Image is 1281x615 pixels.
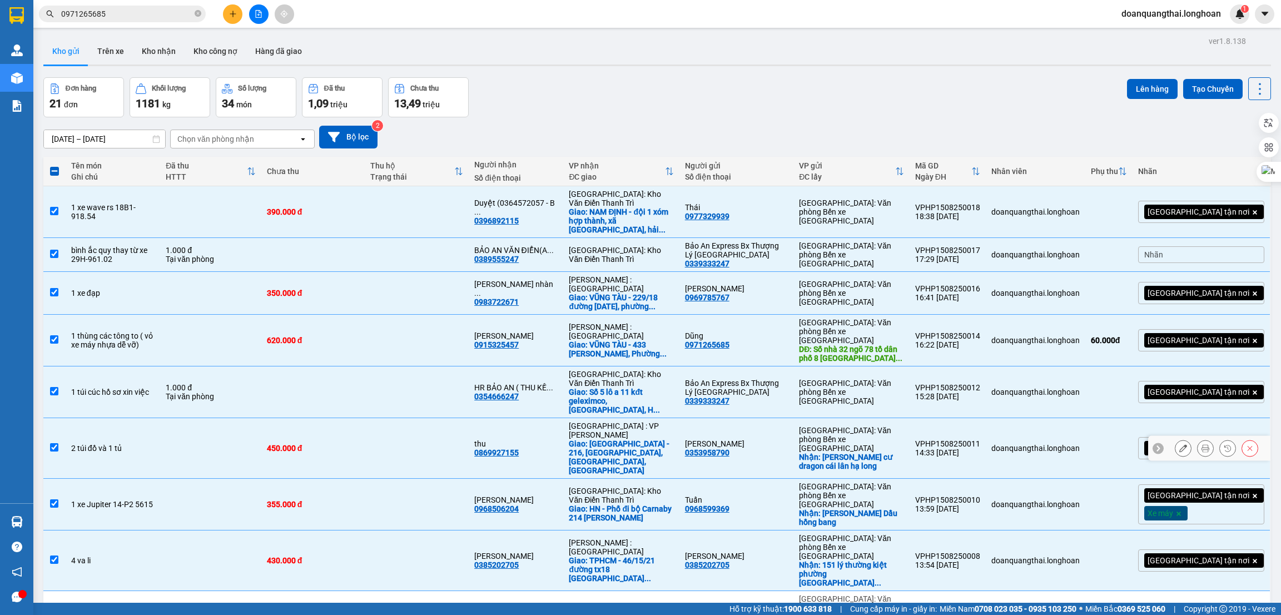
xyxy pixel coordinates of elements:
div: 16:22 [DATE] [915,340,980,349]
div: HTTT [166,172,246,181]
div: doanquangthai.longhoan [991,500,1080,509]
span: copyright [1219,605,1227,613]
span: doanquangthai.longhoan [1113,7,1230,21]
div: 14:33 [DATE] [915,448,980,457]
div: Thu hộ [370,161,454,170]
div: Chưa thu [267,167,360,176]
div: 0968506204 [474,504,519,513]
div: [GEOGRAPHIC_DATA]: Kho Văn Điển Thanh Trì [569,370,673,388]
div: HR BẢO AN ( THU KẾ TOÁN ) [474,383,558,392]
span: [GEOGRAPHIC_DATA] tận nơi [1148,288,1249,298]
div: [GEOGRAPHIC_DATA]: Văn phòng Bến xe [GEOGRAPHIC_DATA] [799,534,903,561]
div: 1 túi cúc hồ sơ xin việc [71,388,155,396]
button: caret-down [1255,4,1274,24]
div: VPHP1508250018 [915,203,980,212]
span: ⚪️ [1079,607,1083,611]
div: Chang mi [685,439,788,448]
div: Nguyễn Hữu Dần [685,284,788,293]
span: Cung cấp máy in - giấy in: [850,603,937,615]
div: Dũng [685,331,788,340]
div: Giao: HN - Phố đi bộ Carnaby 214 Nguyễn Xiển Thanh Xuân [569,504,673,522]
div: Nhận: Hoàng Huy Sở Dầu hồng bang [799,509,903,527]
button: Khối lượng1181kg [130,77,210,117]
div: 1 xe đạp [71,289,155,297]
div: 0389555247 [474,255,519,264]
button: Kho công nợ [185,38,246,65]
div: Quỳnh Anh [474,331,558,340]
div: 17:29 [DATE] [915,255,980,264]
div: [GEOGRAPHIC_DATA]: Văn phòng Bến xe [GEOGRAPHIC_DATA] [799,379,903,405]
span: ... [547,383,553,392]
div: 450.000 đ [267,444,360,453]
span: triệu [423,100,440,109]
div: 0385202705 [474,561,519,569]
div: 1 xe Jupiter 14-P2 5615 [71,500,155,509]
div: [PERSON_NAME] : [GEOGRAPHIC_DATA] [569,323,673,340]
div: doanquangthai.longhoan [991,336,1080,345]
div: 0971265685 [685,340,729,349]
div: Tuấn [685,495,788,504]
th: Toggle SortBy [365,157,469,186]
sup: 1 [1241,5,1249,13]
div: 16:41 [DATE] [915,293,980,302]
div: Tại văn phòng [166,392,255,401]
div: 1.000 đ [166,383,255,392]
button: plus [223,4,242,24]
div: Đã thu [166,161,246,170]
div: doanquangthai.longhoan [991,250,1080,259]
div: 0977329939 [685,212,729,221]
div: [GEOGRAPHIC_DATA]: Văn phòng Bến xe [GEOGRAPHIC_DATA] [799,241,903,268]
span: close-circle [195,9,201,19]
div: Nhân viên [991,167,1080,176]
div: 1.000 đ [166,246,255,255]
span: ... [875,578,881,587]
div: doanquangthai.longhoan [991,289,1080,297]
span: Miền Nam [940,603,1076,615]
div: VP gửi [799,161,895,170]
span: 34 [222,97,234,110]
span: 21 [49,97,62,110]
div: 13:54 [DATE] [915,561,980,569]
div: VPHP1508250011 [915,439,980,448]
div: [PERSON_NAME] : [GEOGRAPHIC_DATA] [569,538,673,556]
div: Ngày ĐH [915,172,971,181]
div: Khối lượng [152,85,186,92]
span: plus [229,10,237,18]
button: Đơn hàng21đơn [43,77,124,117]
div: 0339333247 [685,259,729,268]
div: Đơn hàng [66,85,96,92]
div: Tên món [71,161,155,170]
div: Phụ thu [1091,167,1118,176]
div: Chọn văn phòng nhận [177,133,254,145]
button: Tạo Chuyến [1183,79,1243,99]
strong: 1900 633 818 [784,604,832,613]
div: Bảo An Express Bx Thượng Lý Hải Phòng [685,379,788,396]
span: caret-down [1260,9,1270,19]
span: | [1174,603,1175,615]
div: Số lượng [238,85,266,92]
div: 390.000 đ [267,207,360,216]
div: Phạm Văn minh [685,552,788,561]
span: ... [653,405,660,414]
div: trần thị nhàn (0343555538) [474,280,558,297]
img: warehouse-icon [11,516,23,528]
button: aim [275,4,294,24]
div: Bảo An Express Bx Thượng Lý Hải Phòng [685,241,788,259]
span: ... [896,354,902,363]
div: 0353958790 [685,448,729,457]
button: Bộ lọc [319,126,378,148]
div: 350.000 đ [267,289,360,297]
span: [GEOGRAPHIC_DATA] tận nơi [1148,556,1249,566]
span: | [840,603,842,615]
span: 13,49 [394,97,421,110]
span: 1181 [136,97,160,110]
span: [GEOGRAPHIC_DATA] tận nơi [1148,335,1249,345]
div: 0385202705 [685,561,729,569]
div: Giao: TPHCM - 46/15/21 đường tx18 phường thạnh xuân quận 12 [569,556,673,583]
div: 0915325457 [474,340,519,349]
div: ĐC giao [569,172,664,181]
img: logo-vxr [9,7,24,24]
span: Xe máy [1148,508,1173,518]
div: BẢO AN VĂN ĐIỂN(A Lợi) [474,246,558,255]
span: [GEOGRAPHIC_DATA] tận nơi [1148,443,1249,453]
